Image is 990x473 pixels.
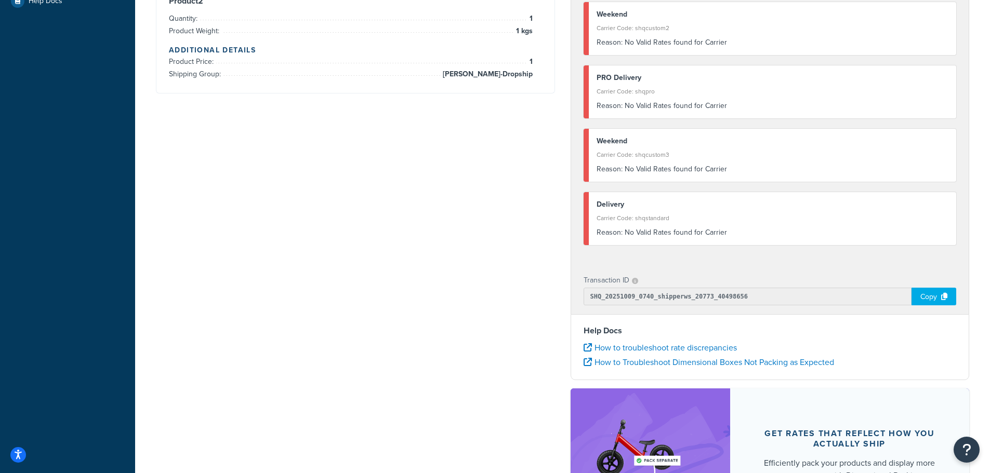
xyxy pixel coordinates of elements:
span: Shipping Group: [169,69,223,79]
span: Reason: [597,37,623,48]
div: Carrier Code: shqcustom3 [597,147,949,162]
div: No Valid Rates found for Carrier [597,225,949,240]
span: 1 [527,56,533,68]
a: How to Troubleshoot Dimensional Boxes Not Packing as Expected [584,356,834,368]
div: Carrier Code: shqstandard [597,211,949,225]
span: 1 [527,12,533,25]
div: Delivery [597,197,949,212]
span: Quantity: [169,13,200,24]
div: Copy [912,288,956,305]
div: No Valid Rates found for Carrier [597,99,949,113]
p: Transaction ID [584,273,629,288]
a: How to troubleshoot rate discrepancies [584,342,737,354]
h4: Additional Details [169,45,542,56]
button: Open Resource Center [954,437,980,463]
span: 1 kgs [513,25,533,37]
span: [PERSON_NAME]-Dropship [440,68,533,80]
div: Get rates that reflect how you actually ship [755,428,945,449]
div: No Valid Rates found for Carrier [597,162,949,177]
div: Carrier Code: shqcustom2 [597,21,949,35]
span: Reason: [597,227,623,238]
div: Weekend [597,7,949,22]
span: Product Price: [169,56,216,67]
div: No Valid Rates found for Carrier [597,35,949,50]
h4: Help Docs [584,325,957,337]
div: Weekend [597,134,949,148]
span: Reason: [597,164,623,174]
div: PRO Delivery [597,71,949,85]
span: Reason: [597,100,623,111]
div: Carrier Code: shqpro [597,84,949,99]
span: Product Weight: [169,25,222,36]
